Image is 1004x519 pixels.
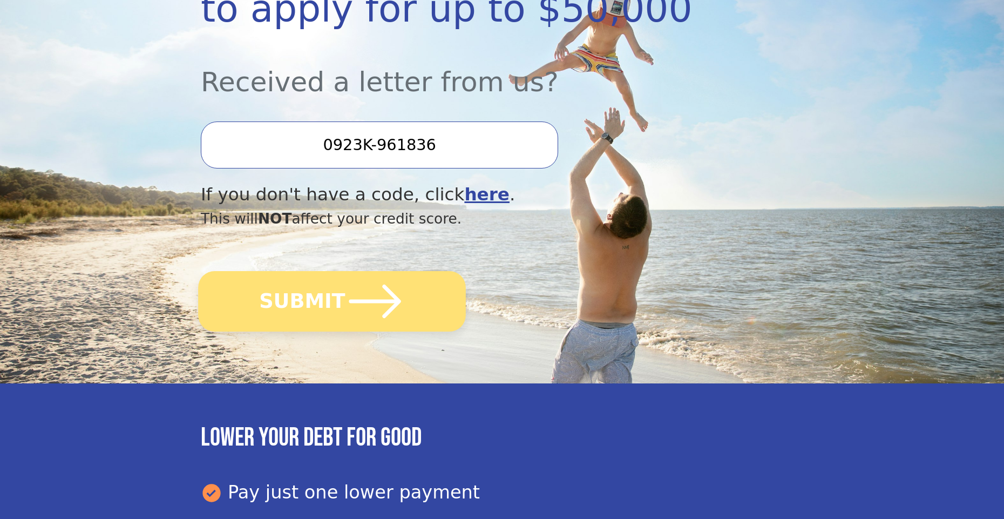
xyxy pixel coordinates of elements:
div: Received a letter from us? [201,37,713,102]
input: Enter your Offer Code: [201,122,558,168]
h3: Lower your debt for good [201,422,803,454]
a: here [464,184,510,205]
div: Pay just one lower payment [201,479,803,506]
div: If you don't have a code, click . [201,181,713,208]
button: SUBMIT [198,271,466,332]
div: This will affect your credit score. [201,208,713,230]
span: NOT [258,210,292,227]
